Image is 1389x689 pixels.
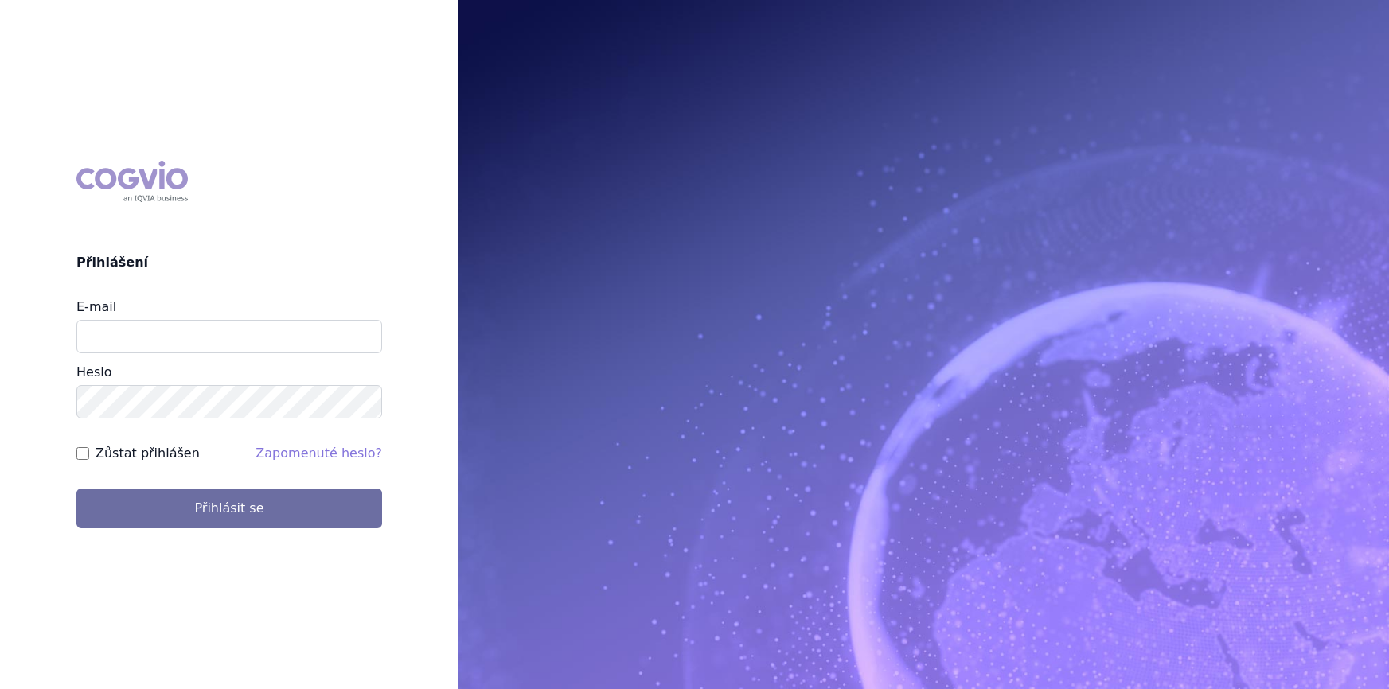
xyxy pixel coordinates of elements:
[76,364,111,380] label: Heslo
[76,253,382,272] h2: Přihlášení
[96,444,200,463] label: Zůstat přihlášen
[256,446,382,461] a: Zapomenuté heslo?
[76,299,116,314] label: E-mail
[76,161,188,202] div: COGVIO
[76,489,382,528] button: Přihlásit se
